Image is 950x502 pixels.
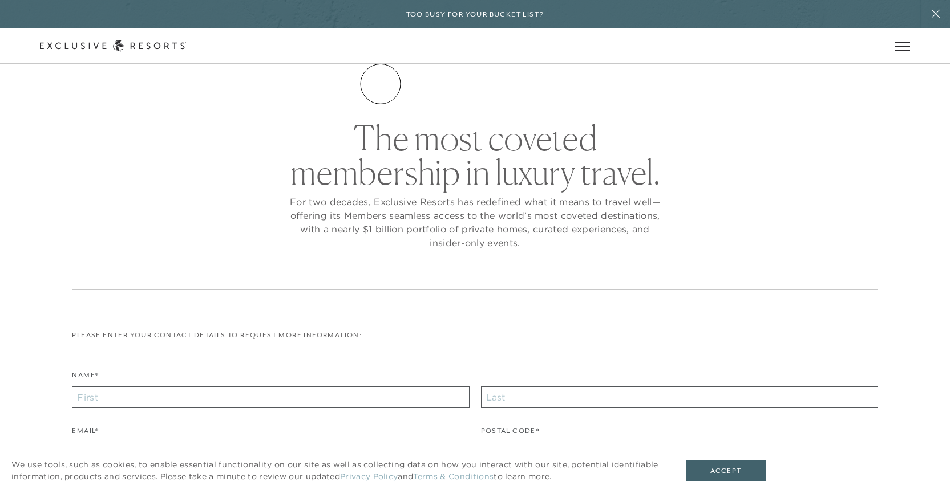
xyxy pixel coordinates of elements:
h6: Too busy for your bucket list? [406,9,544,20]
h2: The most coveted membership in luxury travel. [287,121,664,189]
a: Terms & Conditions [413,471,494,483]
input: Last [481,386,878,408]
p: We use tools, such as cookies, to enable essential functionality on our site as well as collectin... [11,459,663,483]
label: Name* [72,370,99,386]
label: Email* [72,426,99,442]
p: Please enter your contact details to request more information: [72,330,878,341]
a: Privacy Policy [340,471,398,483]
input: First [72,386,469,408]
button: Open navigation [895,42,910,50]
label: Postal Code* [481,426,540,442]
button: Accept [686,460,766,481]
p: For two decades, Exclusive Resorts has redefined what it means to travel well—offering its Member... [287,195,664,250]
